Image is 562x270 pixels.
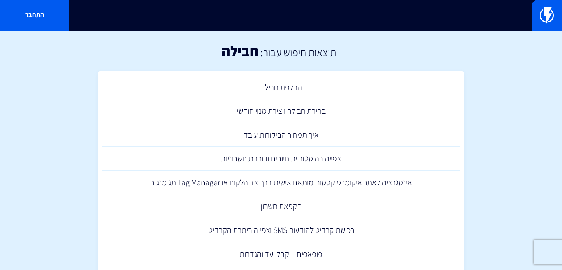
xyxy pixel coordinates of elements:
a: אינטגרציה לאתר איקומרס קסטום מותאם אישית דרך צד הלקוח או Tag Manager תג מנג'ר [102,171,460,195]
h2: תוצאות חיפוש עבור: [259,46,336,58]
a: פופאפים – קהל יעד והגדרות [102,242,460,266]
h1: חבילה [222,43,259,59]
a: הקפאת חשבון [102,194,460,218]
a: איך תמחור הביקורות עובד [102,123,460,147]
a: צפייה בהיסטוריית חיובים והורדת חשבוניות [102,147,460,171]
a: החלפת חבילה [102,75,460,99]
a: רכישת קרדיט להודעות SMS וצפייה ביתרת הקרדיט [102,218,460,242]
a: בחירת חבילה ויצירת מנוי חודשי [102,99,460,123]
